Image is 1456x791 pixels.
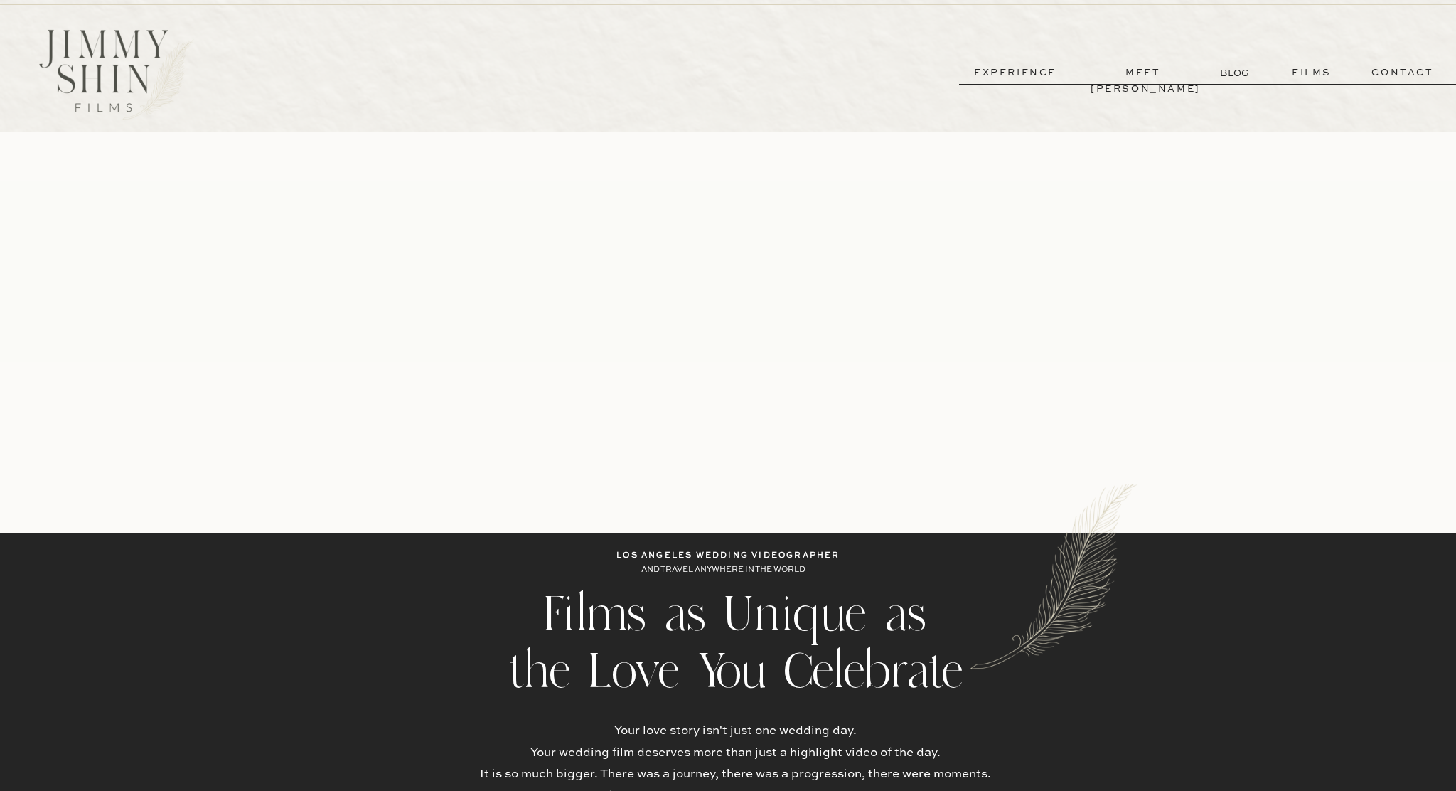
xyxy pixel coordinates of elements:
a: meet [PERSON_NAME] [1091,65,1196,81]
h2: Films as Unique as the Love You Celebrate [505,585,966,704]
p: AND TRAVEL ANYWHERE IN THE WORLD [641,563,815,578]
b: los angeles wedding videographer [616,552,840,560]
a: experience [963,65,1068,81]
a: BLOG [1220,65,1252,80]
a: contact [1351,65,1454,81]
a: films [1277,65,1347,81]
